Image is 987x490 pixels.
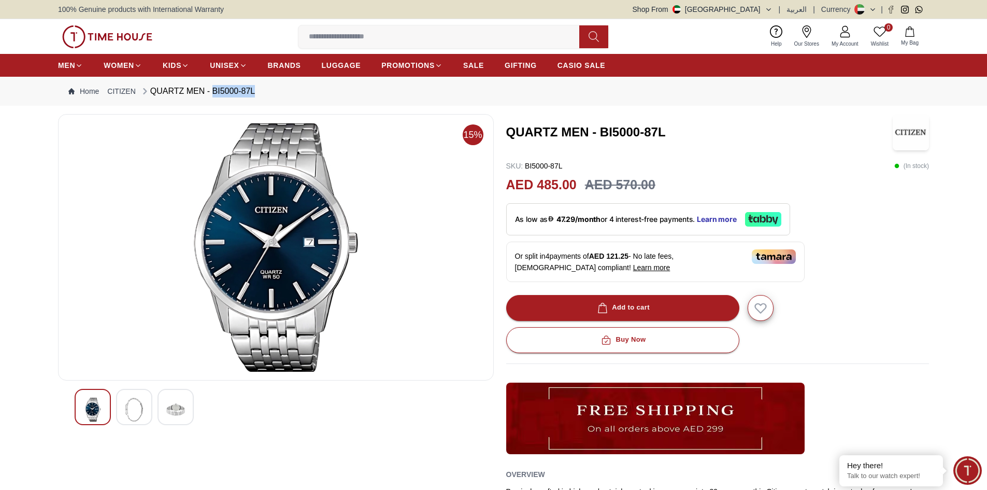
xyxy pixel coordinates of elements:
[589,252,628,260] span: AED 121.25
[381,56,442,75] a: PROMOTIONS
[765,23,788,50] a: Help
[58,56,83,75] a: MEN
[166,398,185,422] img: QUARTZ MEN - BI5000-87L
[506,161,563,171] p: BI5000-87L
[884,23,893,32] span: 0
[897,39,923,47] span: My Bag
[887,6,895,13] a: Facebook
[104,60,134,71] span: WOMEN
[865,23,895,50] a: 0Wishlist
[767,40,786,48] span: Help
[58,4,224,15] span: 100% Genuine products with International Warranty
[595,302,650,314] div: Add to cart
[901,6,909,13] a: Instagram
[68,86,99,96] a: Home
[788,23,825,50] a: Our Stores
[163,60,181,71] span: KIDS
[210,56,247,75] a: UNISEX
[893,114,929,150] img: QUARTZ MEN - BI5000-87L
[506,124,893,141] h3: QUARTZ MEN - BI5000-87L
[633,263,670,272] span: Learn more
[505,60,537,71] span: GIFTING
[381,60,435,71] span: PROMOTIONS
[813,4,815,15] span: |
[953,456,982,485] div: Chat Widget
[847,472,935,481] p: Talk to our watch expert!
[599,334,646,346] div: Buy Now
[752,249,796,264] img: Tamara
[268,56,301,75] a: BRANDS
[506,383,805,454] img: ...
[895,24,925,49] button: My Bag
[786,4,807,15] button: العربية
[83,398,102,422] img: QUARTZ MEN - BI5000-87L
[557,56,606,75] a: CASIO SALE
[125,398,144,422] img: QUARTZ MEN - BI5000-87L
[779,4,781,15] span: |
[633,4,773,15] button: Shop From[GEOGRAPHIC_DATA]
[915,6,923,13] a: Whatsapp
[163,56,189,75] a: KIDS
[322,56,361,75] a: LUGGAGE
[557,60,606,71] span: CASIO SALE
[506,467,545,482] h2: Overview
[210,60,239,71] span: UNISEX
[506,175,577,195] h2: AED 485.00
[827,40,863,48] span: My Account
[867,40,893,48] span: Wishlist
[463,124,483,145] span: 15%
[673,5,681,13] img: United Arab Emirates
[847,460,935,471] div: Hey there!
[107,86,135,96] a: CITIZEN
[58,77,929,106] nav: Breadcrumb
[463,60,484,71] span: SALE
[505,56,537,75] a: GIFTING
[268,60,301,71] span: BRANDS
[881,4,883,15] span: |
[140,85,255,97] div: QUARTZ MEN - BI5000-87L
[506,295,739,321] button: Add to cart
[894,161,929,171] p: ( In stock )
[506,327,739,353] button: Buy Now
[506,242,805,282] div: Or split in 4 payments of - No late fees, [DEMOGRAPHIC_DATA] compliant!
[67,123,485,372] img: QUARTZ MEN - BI5000-87L
[58,60,75,71] span: MEN
[506,162,523,170] span: SKU :
[104,56,142,75] a: WOMEN
[585,175,655,195] h3: AED 570.00
[322,60,361,71] span: LUGGAGE
[821,4,855,15] div: Currency
[62,25,152,48] img: ...
[463,56,484,75] a: SALE
[790,40,823,48] span: Our Stores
